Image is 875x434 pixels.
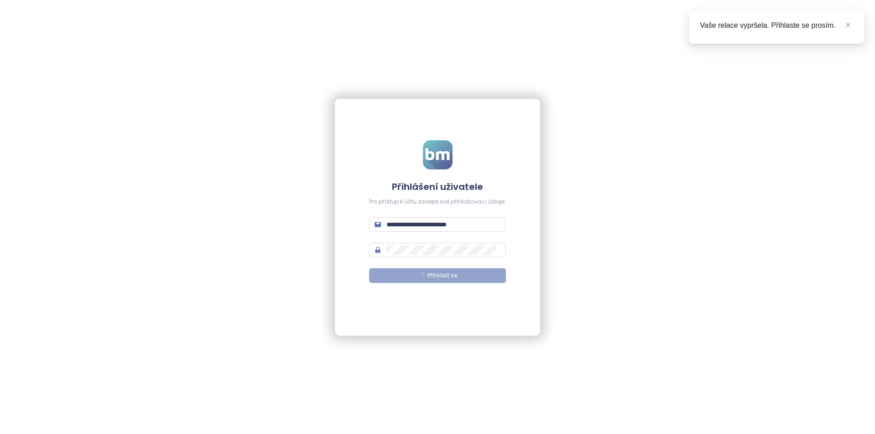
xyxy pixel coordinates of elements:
[427,271,457,280] span: Přihlásit se
[369,180,506,193] h4: Přihlášení uživatele
[375,221,381,228] span: mail
[418,272,424,278] span: loading
[375,247,381,253] span: lock
[369,268,506,283] button: Přihlásit se
[700,20,853,31] div: Vaše relace vypršela. Přihlaste se prosím.
[423,140,453,169] img: logo
[369,198,506,206] div: Pro přístup k účtu zadejte své přihlašovací údaje.
[845,22,851,28] span: close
